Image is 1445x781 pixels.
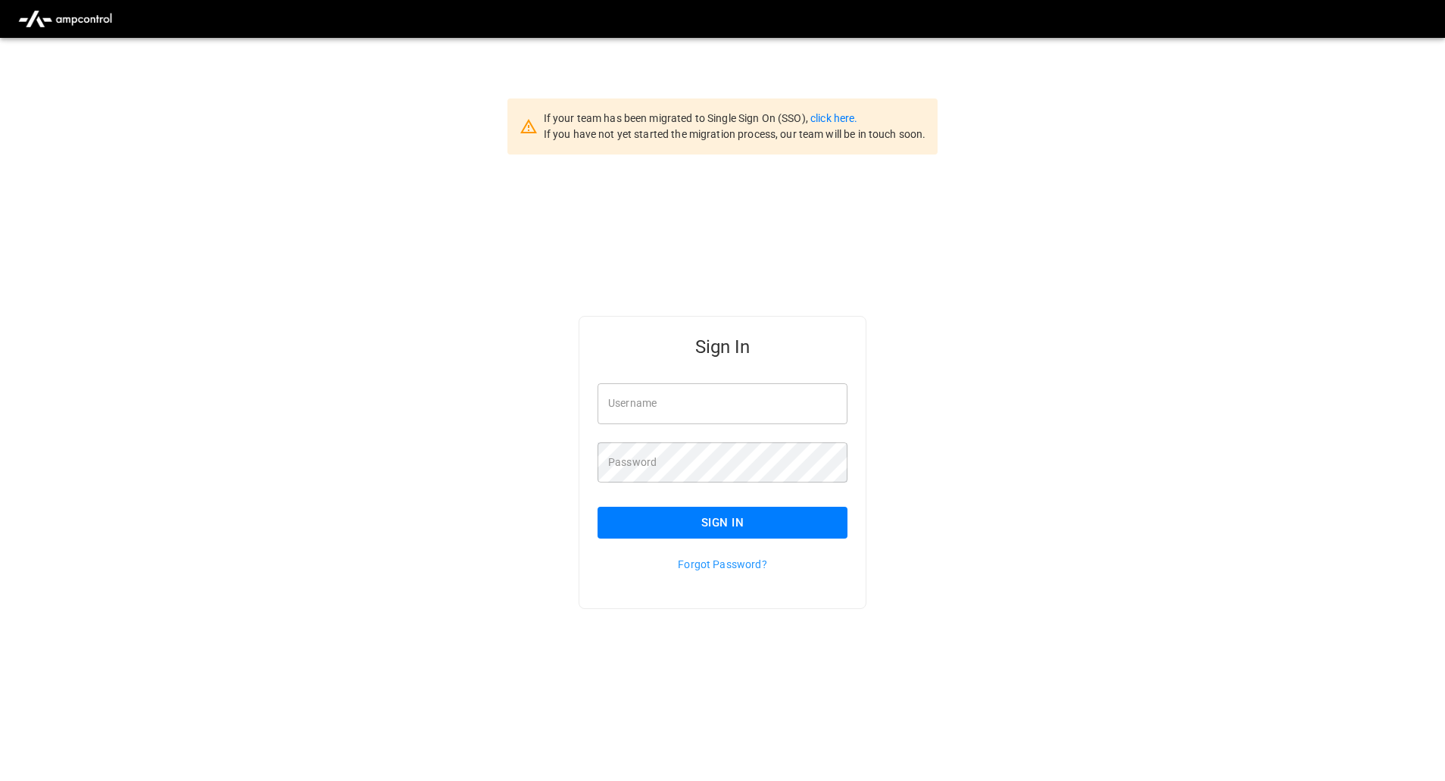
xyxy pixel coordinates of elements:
[598,335,847,359] h5: Sign In
[598,507,847,539] button: Sign In
[598,557,847,572] p: Forgot Password?
[544,112,810,124] span: If your team has been migrated to Single Sign On (SSO),
[12,5,118,33] img: ampcontrol.io logo
[544,128,926,140] span: If you have not yet started the migration process, our team will be in touch soon.
[810,112,857,124] a: click here.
